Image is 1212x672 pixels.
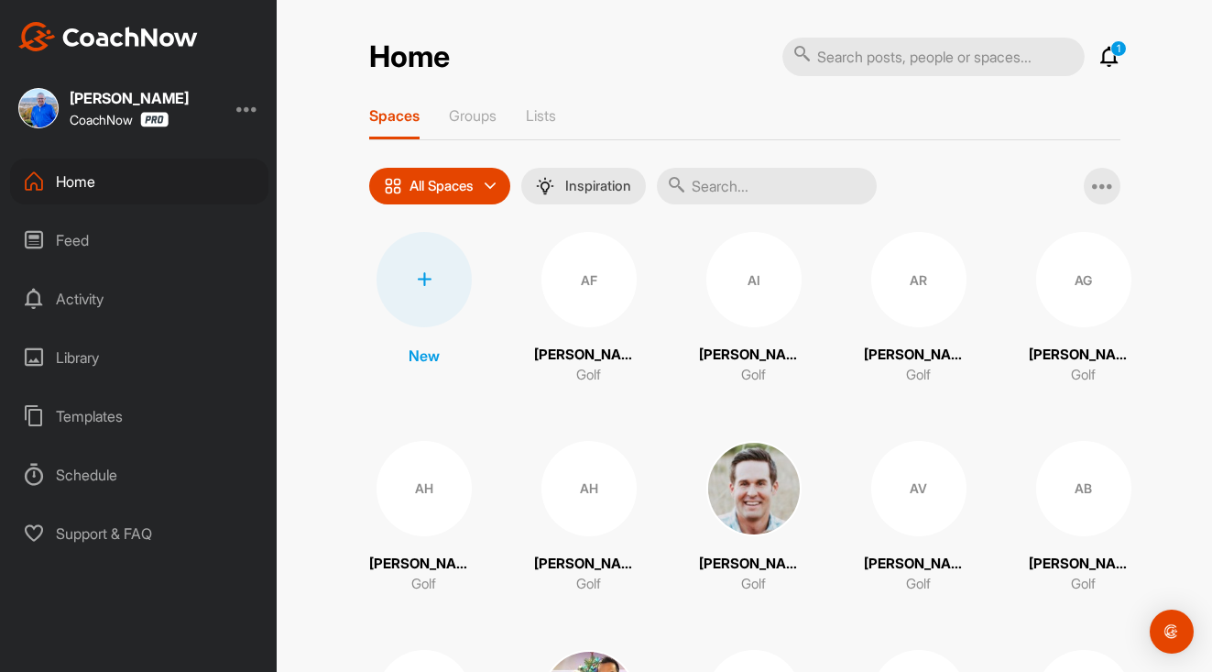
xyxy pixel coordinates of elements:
a: AB[PERSON_NAME]Golf [1029,441,1139,595]
a: AG[PERSON_NAME]Golf [1029,232,1139,386]
p: [PERSON_NAME] [699,345,809,366]
input: Search posts, people or spaces... [782,38,1085,76]
p: [PERSON_NAME] [534,554,644,575]
p: Golf [1071,574,1096,595]
div: Support & FAQ [10,511,268,556]
p: [PERSON_NAME] [534,345,644,366]
p: [PERSON_NAME] [699,554,809,575]
p: Golf [741,574,766,595]
div: [PERSON_NAME] [70,91,189,105]
div: AF [541,232,637,327]
div: Home [10,159,268,204]
div: Library [10,335,268,380]
p: 1 [1110,40,1127,57]
p: [PERSON_NAME] [369,554,479,575]
p: [PERSON_NAME] [1029,345,1139,366]
div: AG [1036,232,1131,327]
div: Templates [10,393,268,439]
a: AH[PERSON_NAME]Golf [534,441,644,595]
p: Lists [526,106,556,125]
a: AR[PERSON_NAME]Golf [864,232,974,386]
div: AB [1036,441,1131,536]
img: 1bf2f548f11ab9d8b0c0beec4eb3eb8a.jpg [18,88,59,128]
a: AV[PERSON_NAME]Golf [864,441,974,595]
div: Feed [10,217,268,263]
div: Activity [10,276,268,322]
p: Inspiration [565,179,631,193]
img: CoachNow Pro [140,112,169,127]
h2: Home [369,39,450,75]
p: Golf [741,365,766,386]
p: Golf [576,365,601,386]
p: Golf [906,574,931,595]
p: Golf [1071,365,1096,386]
a: AH[PERSON_NAME]Golf [369,441,479,595]
a: AI[PERSON_NAME]Golf [699,232,809,386]
div: CoachNow [70,112,169,127]
p: Golf [906,365,931,386]
p: [PERSON_NAME] [1029,554,1139,575]
img: square_4a7a52eec9bcfd98edc09fac194c943e.jpg [706,441,802,536]
div: AH [377,441,472,536]
p: Golf [576,574,601,595]
a: [PERSON_NAME]Golf [699,441,809,595]
p: Golf [411,574,436,595]
div: AV [871,441,966,536]
a: AF[PERSON_NAME]Golf [534,232,644,386]
div: AI [706,232,802,327]
input: Search... [657,168,877,204]
img: icon [384,177,402,195]
p: [PERSON_NAME] [864,554,974,575]
img: CoachNow [18,22,198,51]
div: AH [541,441,637,536]
img: menuIcon [536,177,554,195]
p: All Spaces [409,179,474,193]
p: Groups [449,106,497,125]
div: Open Intercom Messenger [1150,610,1194,654]
p: Spaces [369,106,420,125]
div: AR [871,232,966,327]
div: Schedule [10,452,268,498]
p: [PERSON_NAME] [864,345,974,366]
p: New [409,345,440,367]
